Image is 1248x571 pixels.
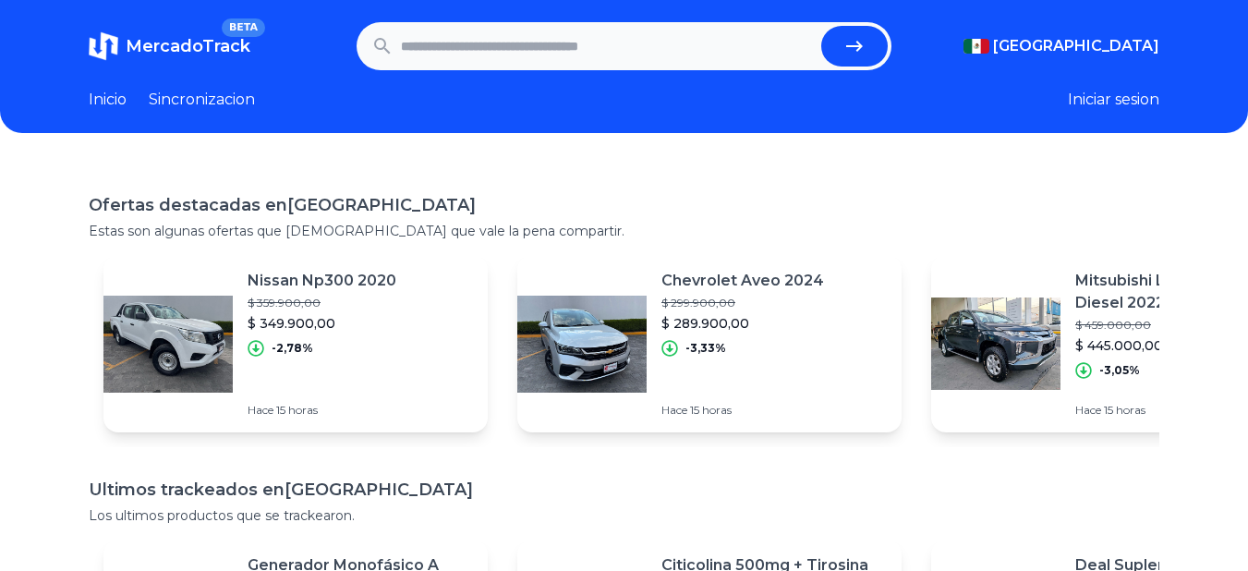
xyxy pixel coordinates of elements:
a: Featured imageNissan Np300 2020$ 359.900,00$ 349.900,00-2,78%Hace 15 horas [103,255,488,432]
a: MercadoTrackBETA [89,31,250,61]
p: -3,33% [685,341,726,356]
img: Featured image [517,279,647,408]
button: Iniciar sesion [1068,89,1159,111]
h1: Ultimos trackeados en [GEOGRAPHIC_DATA] [89,477,1159,503]
p: Nissan Np300 2020 [248,270,396,292]
button: [GEOGRAPHIC_DATA] [963,35,1159,57]
span: [GEOGRAPHIC_DATA] [993,35,1159,57]
p: $ 349.900,00 [248,314,396,333]
a: Sincronizacion [149,89,255,111]
p: -3,05% [1099,363,1140,378]
img: Mexico [963,39,989,54]
p: Hace 15 horas [248,403,396,418]
a: Featured imageChevrolet Aveo 2024$ 299.900,00$ 289.900,00-3,33%Hace 15 horas [517,255,902,432]
p: Chevrolet Aveo 2024 [661,270,824,292]
p: Estas son algunas ofertas que [DEMOGRAPHIC_DATA] que vale la pena compartir. [89,222,1159,240]
a: Inicio [89,89,127,111]
h1: Ofertas destacadas en [GEOGRAPHIC_DATA] [89,192,1159,218]
p: $ 289.900,00 [661,314,824,333]
img: Featured image [103,279,233,408]
img: Featured image [931,279,1060,408]
span: MercadoTrack [126,36,250,56]
p: Hace 15 horas [661,403,824,418]
p: $ 299.900,00 [661,296,824,310]
p: Los ultimos productos que se trackearon. [89,506,1159,525]
img: MercadoTrack [89,31,118,61]
p: $ 359.900,00 [248,296,396,310]
p: -2,78% [272,341,313,356]
span: BETA [222,18,265,37]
